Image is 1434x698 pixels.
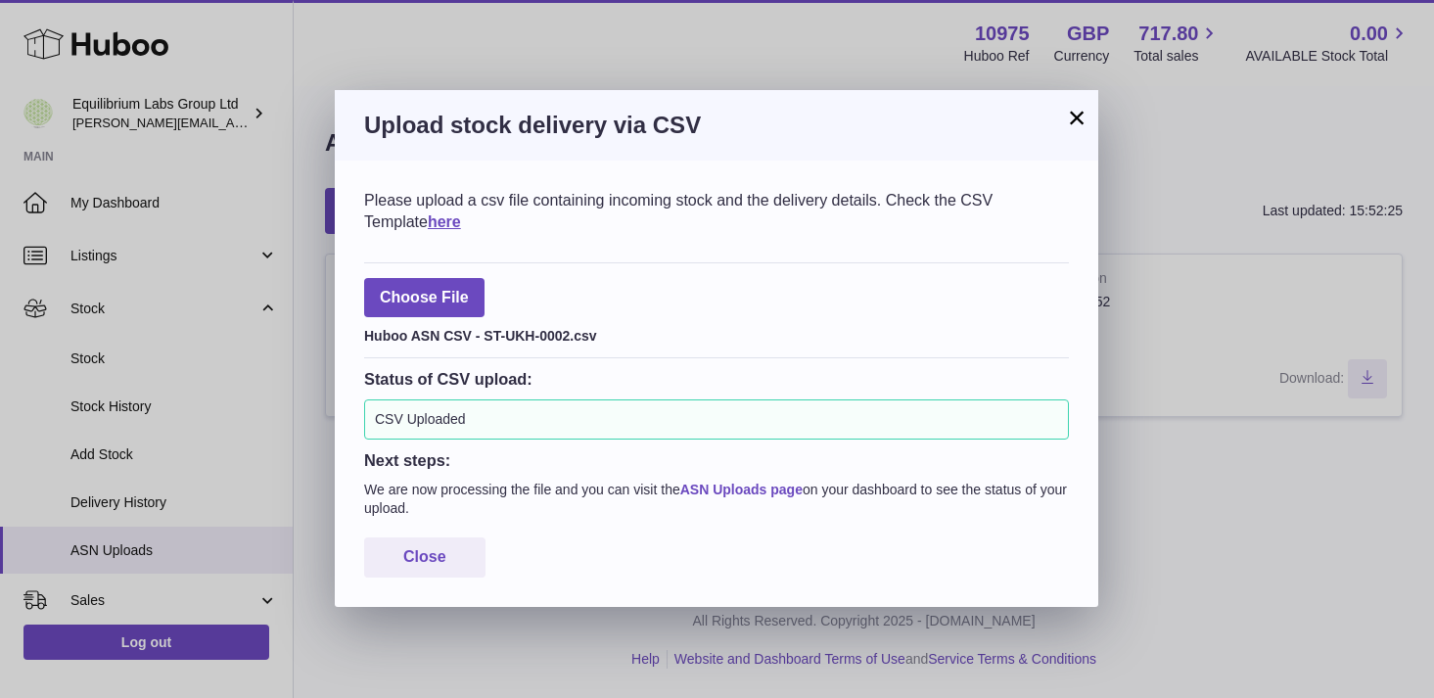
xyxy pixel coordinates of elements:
[364,278,485,318] span: Choose File
[364,190,1069,232] div: Please upload a csv file containing incoming stock and the delivery details. Check the CSV Template
[364,322,1069,346] div: Huboo ASN CSV - ST-UKH-0002.csv
[364,368,1069,390] h3: Status of CSV upload:
[428,213,461,230] a: here
[364,110,1069,141] h3: Upload stock delivery via CSV
[364,399,1069,440] div: CSV Uploaded
[680,482,803,497] a: ASN Uploads page
[364,481,1069,518] p: We are now processing the file and you can visit the on your dashboard to see the status of your ...
[364,537,486,578] button: Close
[364,449,1069,471] h3: Next steps:
[403,548,446,565] span: Close
[1065,106,1088,129] button: ×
